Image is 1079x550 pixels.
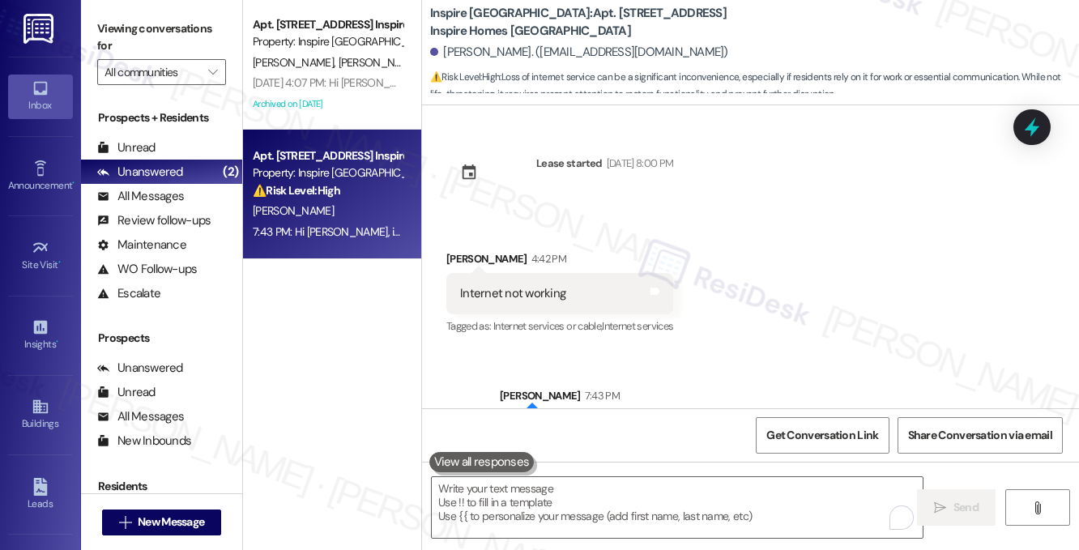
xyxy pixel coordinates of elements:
div: Unread [97,384,156,401]
b: Inspire [GEOGRAPHIC_DATA]: Apt. [STREET_ADDRESS] Inspire Homes [GEOGRAPHIC_DATA] [430,5,754,40]
a: Leads [8,473,73,517]
div: Apt. [STREET_ADDRESS] Inspire Homes [GEOGRAPHIC_DATA] [253,147,403,164]
button: Get Conversation Link [756,417,889,454]
button: Share Conversation via email [898,417,1063,454]
div: Internet not working [460,285,565,302]
div: All Messages [97,188,184,205]
div: Property: Inspire [GEOGRAPHIC_DATA] [253,164,403,181]
span: Share Conversation via email [908,427,1052,444]
div: Review follow-ups [97,212,211,229]
div: 7:43 PM [581,387,620,404]
span: [PERSON_NAME] [253,55,339,70]
div: Lease started [536,155,603,172]
span: Internet services [602,319,673,333]
div: (2) [219,160,242,185]
div: [DATE] 8:00 PM [603,155,674,172]
a: Insights • [8,313,73,357]
span: • [58,257,61,268]
div: 4:42 PM [527,250,566,267]
strong: ⚠️ Risk Level: High [253,183,340,198]
span: [PERSON_NAME] [253,203,334,218]
i:  [119,516,131,529]
i:  [208,66,217,79]
div: Prospects + Residents [81,109,242,126]
span: : Loss of internet service can be a significant inconvenience, especially if residents rely on it... [430,69,1079,104]
div: Unread [97,139,156,156]
button: Send [917,489,996,526]
div: Apt. [STREET_ADDRESS] Inspire Homes [GEOGRAPHIC_DATA] [253,16,403,33]
div: New Inbounds [97,433,191,450]
span: [PERSON_NAME] [339,55,420,70]
span: • [72,177,75,189]
div: Unanswered [97,164,183,181]
span: New Message [138,514,204,531]
div: Maintenance [97,237,186,254]
input: All communities [104,59,200,85]
div: Tagged as: [446,314,673,338]
a: Buildings [8,393,73,437]
i:  [1031,501,1043,514]
img: ResiDesk Logo [23,14,57,44]
label: Viewing conversations for [97,16,226,59]
a: Inbox [8,75,73,118]
div: WO Follow-ups [97,261,197,278]
textarea: To enrich screen reader interactions, please activate Accessibility in Grammarly extension settings [432,477,923,538]
div: Escalate [97,285,160,302]
span: • [56,336,58,347]
span: Internet services or cable , [493,319,602,333]
div: [PERSON_NAME] [500,387,1067,410]
div: Prospects [81,330,242,347]
i:  [934,501,946,514]
strong: ⚠️ Risk Level: High [430,70,500,83]
a: Site Visit • [8,234,73,278]
div: All Messages [97,408,184,425]
div: [PERSON_NAME]. ([EMAIL_ADDRESS][DOMAIN_NAME]) [430,44,728,61]
div: Property: Inspire [GEOGRAPHIC_DATA] [253,33,403,50]
div: Residents [81,478,242,495]
span: Get Conversation Link [766,427,878,444]
div: Archived on [DATE] [251,94,404,114]
div: Unanswered [97,360,183,377]
button: New Message [102,509,222,535]
span: Send [953,499,979,516]
div: [PERSON_NAME] [446,250,673,273]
